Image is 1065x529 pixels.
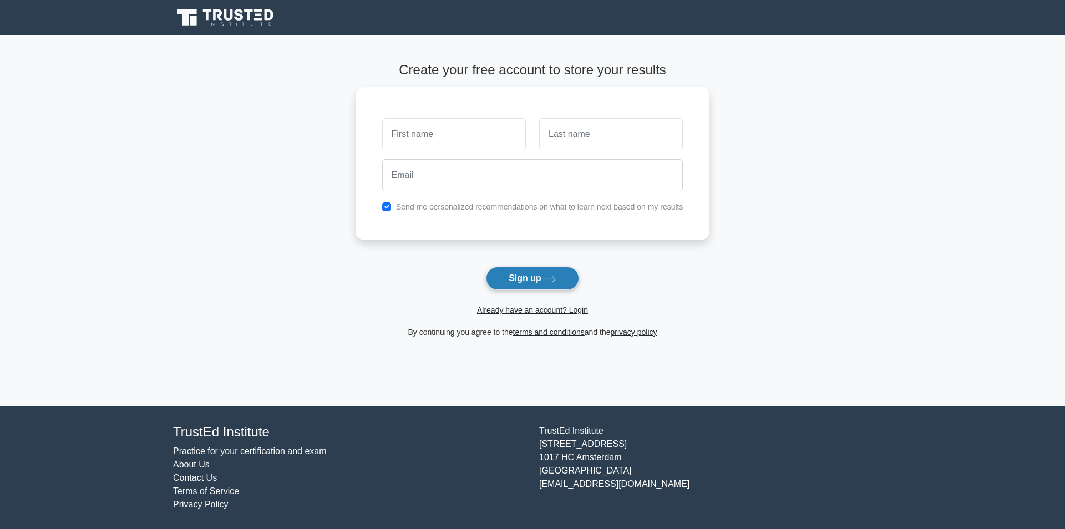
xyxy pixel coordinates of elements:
a: Terms of Service [173,486,239,496]
button: Sign up [486,267,579,290]
input: First name [382,118,526,150]
h4: Create your free account to store your results [356,62,710,78]
div: By continuing you agree to the and the [349,325,717,339]
a: terms and conditions [513,328,585,337]
a: Privacy Policy [173,500,229,509]
label: Send me personalized recommendations on what to learn next based on my results [396,202,683,211]
a: privacy policy [611,328,657,337]
a: Contact Us [173,473,217,482]
h4: TrustEd Institute [173,424,526,440]
a: About Us [173,460,210,469]
div: TrustEd Institute [STREET_ADDRESS] 1017 HC Amsterdam [GEOGRAPHIC_DATA] [EMAIL_ADDRESS][DOMAIN_NAME] [532,424,899,511]
input: Last name [539,118,683,150]
a: Already have an account? Login [477,306,588,314]
input: Email [382,159,683,191]
a: Practice for your certification and exam [173,446,327,456]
